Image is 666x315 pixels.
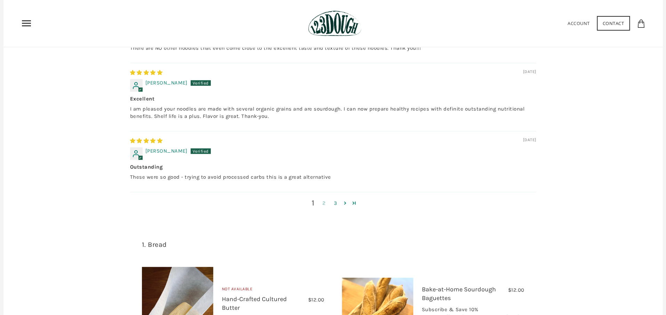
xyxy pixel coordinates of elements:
p: These were so good - trying to avoid processed carbs this is a great alternative [130,173,536,181]
b: Outstanding [130,163,536,171]
a: Bake-at-Home Sourdough Baguettes [422,285,496,302]
a: 1. Bread [142,241,167,249]
span: 5 star review [130,138,163,144]
p: I am pleased your noodles are made with several organic grains and are sourdough. I can now prepa... [130,105,536,120]
span: 5 star review [130,70,163,76]
span: [PERSON_NAME] [145,148,187,154]
p: There are NO other noodles that even come close to the excellent taste and texture of these noodl... [130,45,536,52]
b: Excellent [130,95,536,103]
span: $12.00 [308,297,324,303]
a: Page 3 [330,199,341,207]
span: [DATE] [523,137,536,143]
a: Page 2 [319,199,330,207]
a: Page 2 [341,199,350,207]
a: Account [568,20,590,26]
span: [PERSON_NAME] [145,80,187,86]
img: 123Dough Bakery [308,10,361,37]
span: $12.00 [508,287,524,293]
span: [DATE] [523,69,536,75]
a: Page 3 [350,199,359,207]
a: Contact [597,16,630,31]
nav: Primary [21,18,32,29]
a: Hand-Crafted Cultured Butter [222,295,287,312]
div: Not Available [222,286,324,295]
